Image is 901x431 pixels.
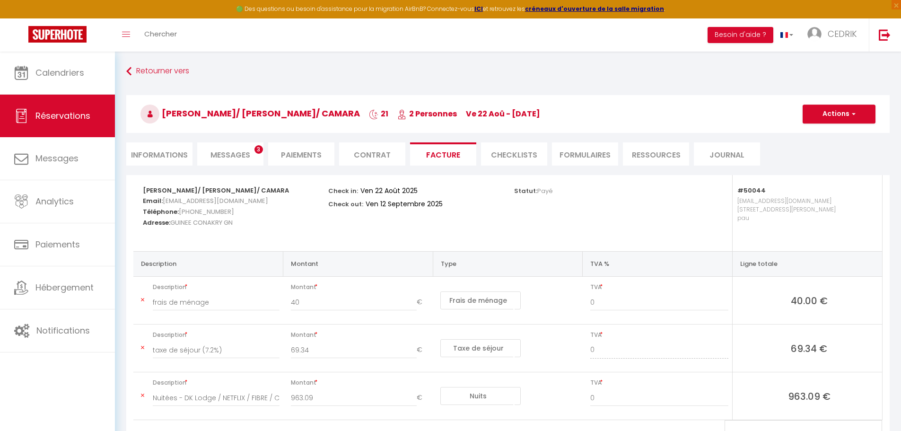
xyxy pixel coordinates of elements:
li: Contrat [339,142,405,166]
span: 69.34 € [740,342,878,355]
span: ve 22 Aoû - [DATE] [466,108,540,119]
button: Besoin d'aide ? [708,27,773,43]
span: 3 [254,145,263,154]
span: 21 [369,108,388,119]
li: Journal [694,142,760,166]
span: GUINEE CONAKRY GN [170,216,233,229]
th: Ligne totale [732,251,882,276]
strong: Adresse: [143,218,170,227]
span: TVA [590,376,728,389]
span: Chercher [144,29,177,39]
span: Messages [210,150,250,160]
span: [EMAIL_ADDRESS][DOMAIN_NAME] [163,194,268,208]
strong: Téléphone: [143,207,179,216]
span: Calendriers [35,67,84,79]
p: Check in: [328,185,358,195]
p: [EMAIL_ADDRESS][DOMAIN_NAME] [STREET_ADDRESS][PERSON_NAME] pau [737,194,873,242]
th: Montant [283,251,433,276]
li: Facture [410,142,476,166]
li: CHECKLISTS [481,142,547,166]
span: Montant [291,281,429,294]
span: Analytics [35,195,74,207]
span: 963.09 € [740,389,878,403]
span: Réservations [35,110,90,122]
button: Ouvrir le widget de chat LiveChat [8,4,36,32]
span: Messages [35,152,79,164]
span: Payé [537,186,553,195]
a: ... CEDRIK [800,18,869,52]
span: Description [153,281,280,294]
iframe: Chat [861,388,894,424]
img: Super Booking [28,26,87,43]
a: Chercher [137,18,184,52]
p: Statut: [514,185,553,195]
a: ICI [474,5,483,13]
span: 2 Personnes [397,108,457,119]
span: Description [153,328,280,342]
a: Retourner vers [126,63,890,80]
li: FORMULAIRES [552,142,618,166]
li: Paiements [268,142,334,166]
span: 40.00 € [740,294,878,307]
span: € [417,342,429,359]
span: Notifications [36,325,90,336]
strong: [PERSON_NAME]/ [PERSON_NAME]/ CAMARA [143,186,289,195]
span: TVA [590,281,728,294]
span: TVA [590,328,728,342]
strong: Email: [143,196,163,205]
span: Montant [291,376,429,389]
span: Hébergement [35,281,94,293]
span: € [417,389,429,406]
span: Paiements [35,238,80,250]
span: [PERSON_NAME]/ [PERSON_NAME]/ CAMARA [140,107,360,119]
span: [PHONE_NUMBER] [179,205,234,219]
th: Type [433,251,583,276]
span: Description [153,376,280,389]
th: Description [133,251,283,276]
button: Actions [803,105,875,123]
th: TVA % [583,251,733,276]
li: Ressources [623,142,689,166]
a: créneaux d'ouverture de la salle migration [525,5,664,13]
span: Montant [291,328,429,342]
img: ... [807,27,822,41]
strong: #50044 [737,186,766,195]
li: Informations [126,142,192,166]
p: Check out: [328,198,363,209]
span: CEDRIK [828,28,857,40]
img: logout [879,29,891,41]
span: € [417,294,429,311]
